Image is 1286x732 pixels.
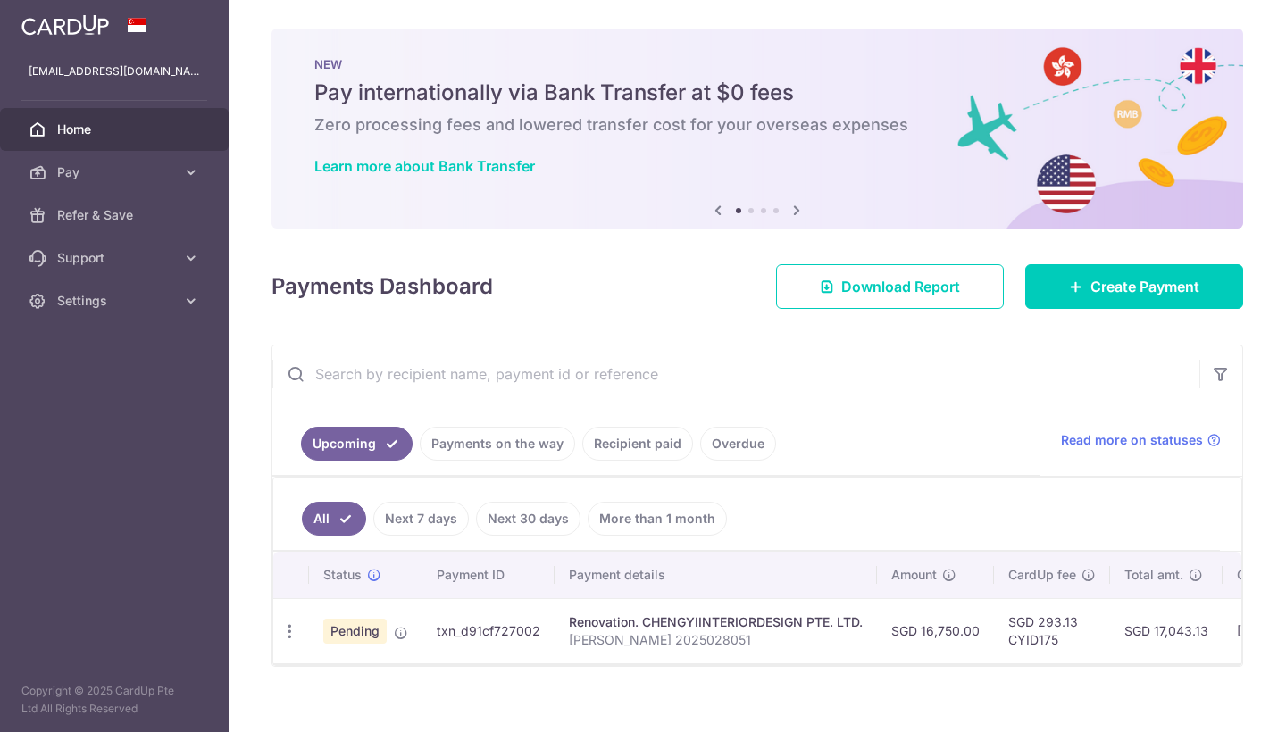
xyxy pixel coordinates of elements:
[314,114,1200,136] h6: Zero processing fees and lowered transfer cost for your overseas expenses
[555,552,877,598] th: Payment details
[1061,431,1203,449] span: Read more on statuses
[422,552,555,598] th: Payment ID
[57,206,175,224] span: Refer & Save
[302,502,366,536] a: All
[373,502,469,536] a: Next 7 days
[569,631,863,649] p: [PERSON_NAME] 2025028051
[271,29,1243,229] img: Bank transfer banner
[29,62,200,80] p: [EMAIL_ADDRESS][DOMAIN_NAME]
[1172,678,1268,723] iframe: Opens a widget where you can find more information
[272,345,1199,403] input: Search by recipient name, payment id or reference
[314,157,535,175] a: Learn more about Bank Transfer
[700,427,776,461] a: Overdue
[588,502,727,536] a: More than 1 month
[1110,598,1223,663] td: SGD 17,043.13
[476,502,580,536] a: Next 30 days
[57,163,175,181] span: Pay
[420,427,575,461] a: Payments on the way
[314,79,1200,107] h5: Pay internationally via Bank Transfer at $0 fees
[422,598,555,663] td: txn_d91cf727002
[582,427,693,461] a: Recipient paid
[1061,431,1221,449] a: Read more on statuses
[569,613,863,631] div: Renovation. CHENGYIINTERIORDESIGN PTE. LTD.
[57,249,175,267] span: Support
[301,427,413,461] a: Upcoming
[271,270,493,303] h4: Payments Dashboard
[1008,566,1076,584] span: CardUp fee
[57,121,175,138] span: Home
[1025,264,1243,309] a: Create Payment
[323,566,362,584] span: Status
[841,276,960,297] span: Download Report
[776,264,1004,309] a: Download Report
[994,598,1110,663] td: SGD 293.13 CYID175
[21,14,109,36] img: CardUp
[323,619,387,644] span: Pending
[1090,276,1199,297] span: Create Payment
[314,57,1200,71] p: NEW
[891,566,937,584] span: Amount
[57,292,175,310] span: Settings
[1124,566,1183,584] span: Total amt.
[877,598,994,663] td: SGD 16,750.00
